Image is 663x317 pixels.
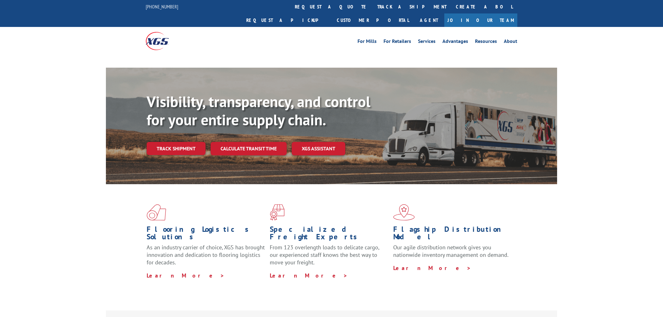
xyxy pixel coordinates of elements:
a: Advantages [442,39,468,46]
span: Our agile distribution network gives you nationwide inventory management on demand. [393,244,509,258]
span: As an industry carrier of choice, XGS has brought innovation and dedication to flooring logistics... [147,244,265,266]
a: Track shipment [147,142,206,155]
a: XGS ASSISTANT [292,142,345,155]
b: Visibility, transparency, and control for your entire supply chain. [147,92,370,129]
a: Learn More > [393,264,471,272]
a: Agent [414,13,444,27]
h1: Flagship Distribution Model [393,226,512,244]
a: Calculate transit time [211,142,287,155]
a: Request a pickup [242,13,332,27]
a: For Mills [358,39,377,46]
a: Learn More > [147,272,225,279]
h1: Flooring Logistics Solutions [147,226,265,244]
h1: Specialized Freight Experts [270,226,388,244]
a: Services [418,39,436,46]
a: Resources [475,39,497,46]
a: [PHONE_NUMBER] [146,3,178,10]
img: xgs-icon-focused-on-flooring-red [270,204,285,221]
a: Customer Portal [332,13,414,27]
p: From 123 overlength loads to delicate cargo, our experienced staff knows the best way to move you... [270,244,388,272]
a: Join Our Team [444,13,517,27]
a: About [504,39,517,46]
a: Learn More > [270,272,348,279]
img: xgs-icon-total-supply-chain-intelligence-red [147,204,166,221]
a: For Retailers [384,39,411,46]
img: xgs-icon-flagship-distribution-model-red [393,204,415,221]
